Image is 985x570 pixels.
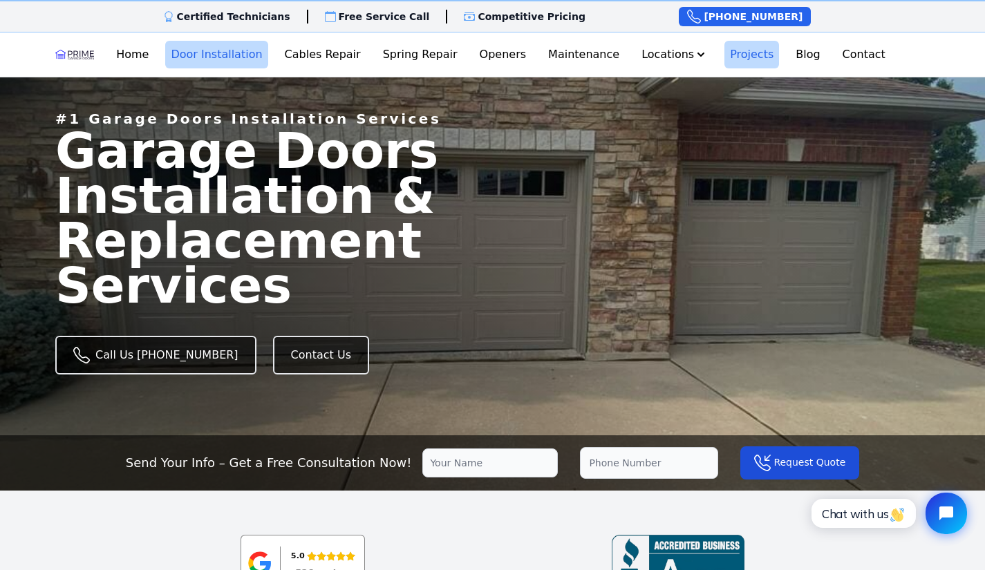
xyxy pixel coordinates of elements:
button: Locations [636,41,713,68]
a: Projects [724,41,779,68]
div: 5.0 [291,549,305,564]
a: Openers [474,41,532,68]
a: Contact [837,41,891,68]
img: Logo [55,44,94,66]
a: Call Us [PHONE_NUMBER] [55,336,256,374]
input: Your Name [422,448,558,477]
a: Spring Repair [377,41,463,68]
a: Blog [790,41,825,68]
span: Garage Doors Installation & Replacement Services [55,122,438,314]
a: Maintenance [543,41,625,68]
a: Cables Repair [279,41,366,68]
p: Send Your Info – Get a Free Consultation Now! [126,453,412,473]
div: Rating: 5.0 out of 5 [291,549,355,564]
a: [PHONE_NUMBER] [679,7,811,26]
iframe: Tidio Chat [796,481,979,546]
a: Home [111,41,154,68]
a: Door Installation [165,41,268,68]
p: #1 Garage Doors Installation Services [55,109,441,129]
input: Phone Number [580,447,718,479]
p: Certified Technicians [177,10,290,23]
p: Free Service Call [339,10,430,23]
a: Contact Us [273,336,369,374]
p: Competitive Pricing [478,10,585,23]
button: Request Quote [740,446,859,479]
